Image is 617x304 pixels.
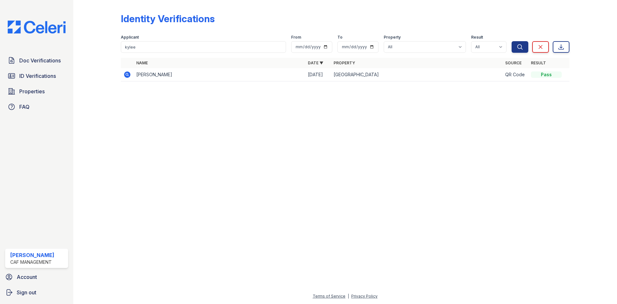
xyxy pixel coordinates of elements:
[19,103,30,111] span: FAQ
[19,57,61,64] span: Doc Verifications
[19,72,56,80] span: ID Verifications
[5,54,68,67] a: Doc Verifications
[5,85,68,98] a: Properties
[5,69,68,82] a: ID Verifications
[19,88,45,95] span: Properties
[305,68,331,81] td: [DATE]
[505,60,522,65] a: Source
[10,259,54,265] div: CAF Management
[17,273,37,281] span: Account
[384,35,401,40] label: Property
[121,35,139,40] label: Applicant
[471,35,483,40] label: Result
[531,60,546,65] a: Result
[3,271,71,283] a: Account
[334,60,355,65] a: Property
[308,60,323,65] a: Date ▼
[121,41,286,53] input: Search by name or phone number
[351,294,378,299] a: Privacy Policy
[3,286,71,299] a: Sign out
[348,294,349,299] div: |
[503,68,528,81] td: QR Code
[121,13,215,24] div: Identity Verifications
[10,251,54,259] div: [PERSON_NAME]
[531,71,562,78] div: Pass
[17,289,36,296] span: Sign out
[134,68,305,81] td: [PERSON_NAME]
[136,60,148,65] a: Name
[3,21,71,33] img: CE_Logo_Blue-a8612792a0a2168367f1c8372b55b34899dd931a85d93a1a3d3e32e68fde9ad4.png
[313,294,345,299] a: Terms of Service
[291,35,301,40] label: From
[5,100,68,113] a: FAQ
[337,35,343,40] label: To
[331,68,503,81] td: [GEOGRAPHIC_DATA]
